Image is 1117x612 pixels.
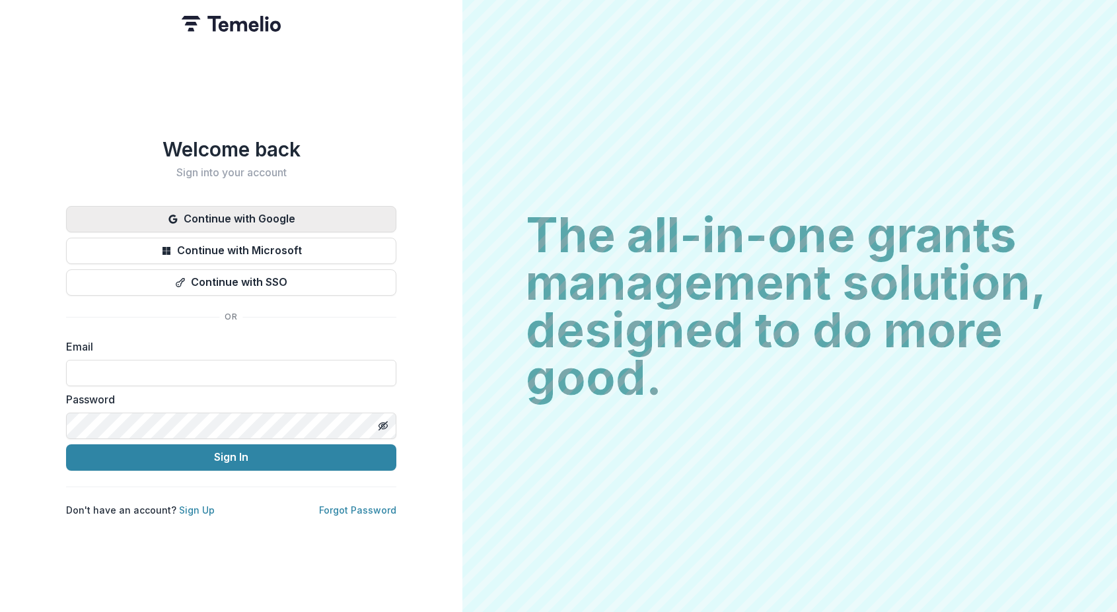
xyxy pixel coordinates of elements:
[179,504,215,516] a: Sign Up
[66,391,388,407] label: Password
[66,238,396,264] button: Continue with Microsoft
[66,206,396,232] button: Continue with Google
[66,444,396,471] button: Sign In
[66,339,388,355] label: Email
[66,269,396,296] button: Continue with SSO
[66,503,215,517] p: Don't have an account?
[319,504,396,516] a: Forgot Password
[66,166,396,179] h2: Sign into your account
[182,16,281,32] img: Temelio
[66,137,396,161] h1: Welcome back
[373,415,394,436] button: Toggle password visibility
